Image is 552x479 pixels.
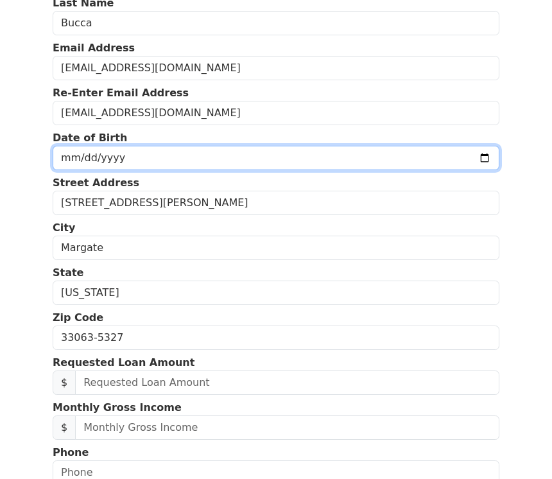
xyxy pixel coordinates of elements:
input: Requested Loan Amount [75,370,499,395]
strong: Date of Birth [53,132,127,144]
strong: Re-Enter Email Address [53,87,189,99]
strong: Street Address [53,177,139,189]
span: $ [53,370,76,395]
strong: Zip Code [53,311,103,324]
input: Re-Enter Email Address [53,101,499,125]
input: Street Address [53,191,499,215]
strong: Email Address [53,42,135,54]
strong: Requested Loan Amount [53,356,194,369]
p: Monthly Gross Income [53,400,499,415]
strong: City [53,222,75,234]
input: City [53,236,499,260]
input: Last Name [53,11,499,35]
strong: State [53,266,83,279]
span: $ [53,415,76,440]
strong: Phone [53,446,89,458]
input: Zip Code [53,326,499,350]
input: Monthly Gross Income [75,415,499,440]
input: Email Address [53,56,499,80]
